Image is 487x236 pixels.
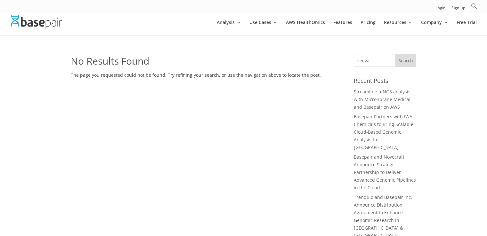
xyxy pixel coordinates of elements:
[395,54,417,67] input: Search
[361,20,376,35] a: Pricing
[471,3,477,13] a: Search Icon Link
[384,20,413,35] a: Resources
[471,3,477,9] svg: Search
[217,20,241,35] a: Analysis
[11,15,62,29] img: Basepair
[333,20,352,35] a: Features
[249,20,278,35] a: Use Cases
[354,154,416,190] a: Basepair and Novocraft Announce Strategic Partnership to Deliver Advanced Genomic Pipelines in th...
[354,114,415,150] a: Basepair Partners with IWAI Chemicals to Bring Scalable, Cloud-Based Genomic Analysis to [GEOGRAP...
[421,20,448,35] a: Company
[435,6,446,13] a: Login
[286,20,325,35] a: AWS HealthOmics
[354,76,416,88] h4: Recent Posts
[457,20,477,35] a: Free Trial
[71,71,325,79] p: The page you requested could not be found. Try refining your search, or use the navigation above ...
[71,54,325,71] h1: No Results Found
[354,89,410,110] a: Streamline mNGS analysis with Micronbrane Medical and Basepair on AWS
[451,6,465,13] a: Sign up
